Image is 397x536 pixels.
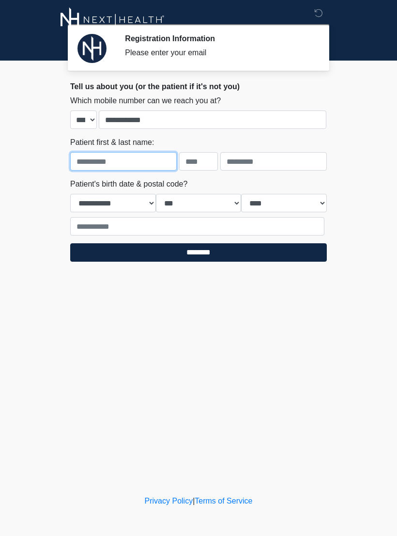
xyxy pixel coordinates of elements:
[193,497,195,505] a: |
[70,137,154,148] label: Patient first & last name:
[195,497,252,505] a: Terms of Service
[145,497,193,505] a: Privacy Policy
[77,34,107,63] img: Agent Avatar
[70,178,187,190] label: Patient's birth date & postal code?
[70,82,327,91] h2: Tell us about you (or the patient if it's not you)
[70,95,221,107] label: Which mobile number can we reach you at?
[61,7,165,32] img: Next-Health Lincoln Park Logo
[125,47,312,59] div: Please enter your email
